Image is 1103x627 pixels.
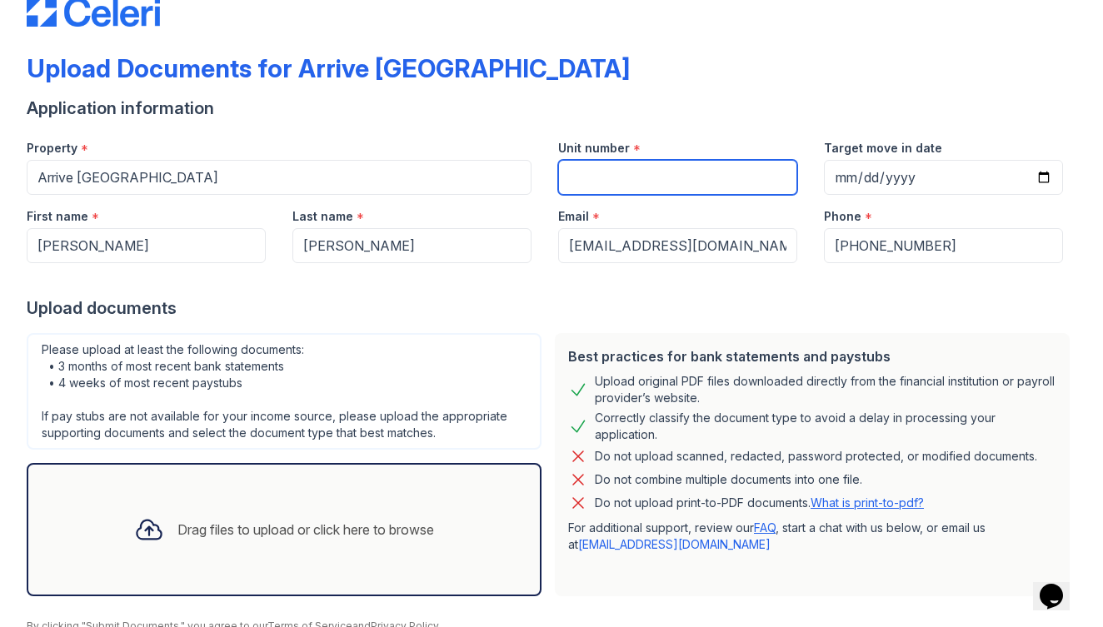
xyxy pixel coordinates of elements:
[595,446,1037,466] div: Do not upload scanned, redacted, password protected, or modified documents.
[568,520,1056,553] p: For additional support, review our , start a chat with us below, or email us at
[27,333,542,450] div: Please upload at least the following documents: • 3 months of most recent bank statements • 4 wee...
[27,208,88,225] label: First name
[558,208,589,225] label: Email
[292,208,353,225] label: Last name
[754,520,776,535] a: FAQ
[595,495,924,511] p: Do not upload print-to-PDF documents.
[595,410,1056,443] div: Correctly classify the document type to avoid a delay in processing your application.
[595,373,1056,406] div: Upload original PDF files downloaded directly from the financial institution or payroll provider’...
[811,495,924,510] a: What is print-to-pdf?
[824,208,861,225] label: Phone
[595,470,862,490] div: Do not combine multiple documents into one file.
[177,520,434,540] div: Drag files to upload or click here to browse
[27,296,1076,320] div: Upload documents
[578,537,771,551] a: [EMAIL_ADDRESS][DOMAIN_NAME]
[27,140,77,157] label: Property
[558,140,630,157] label: Unit number
[568,346,1056,366] div: Best practices for bank statements and paystubs
[27,53,630,83] div: Upload Documents for Arrive [GEOGRAPHIC_DATA]
[824,140,942,157] label: Target move in date
[27,97,1076,120] div: Application information
[1033,560,1086,610] iframe: chat widget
